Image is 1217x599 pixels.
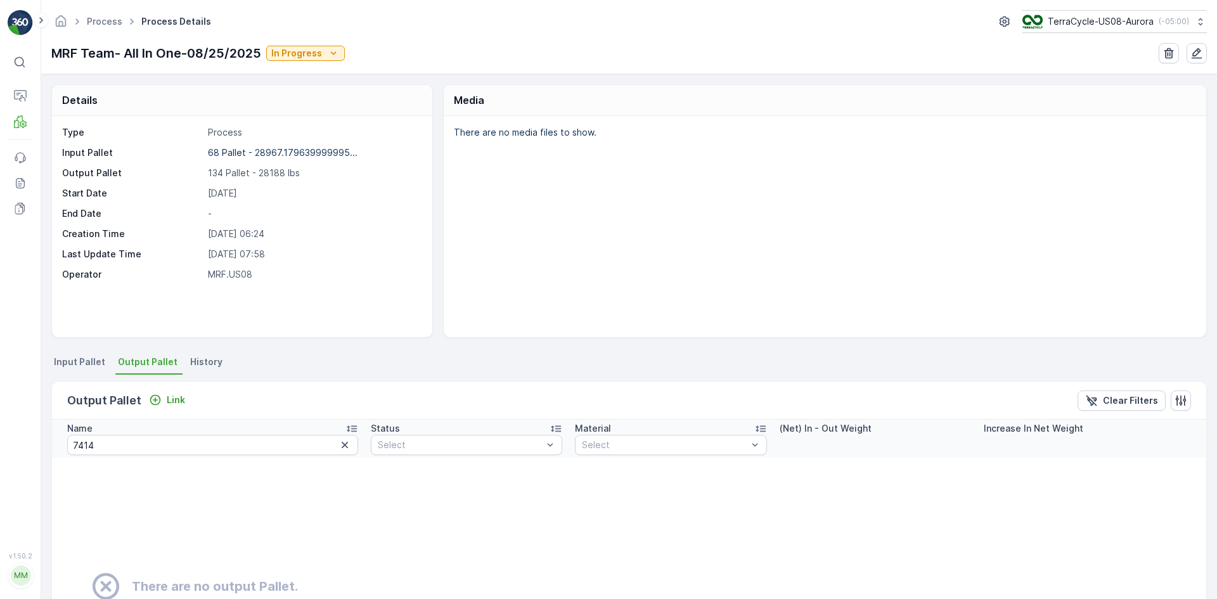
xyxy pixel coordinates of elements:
[62,167,203,179] p: Output Pallet
[1159,16,1189,27] p: ( -05:00 )
[62,126,203,139] p: Type
[266,46,345,61] button: In Progress
[62,248,203,261] p: Last Update Time
[167,394,185,406] p: Link
[208,248,419,261] p: [DATE] 07:58
[62,268,203,281] p: Operator
[1103,394,1158,407] p: Clear Filters
[54,356,105,368] span: Input Pallet
[62,187,203,200] p: Start Date
[208,126,419,139] p: Process
[51,44,261,63] p: MRF Team- All In One-08/25/2025
[87,16,122,27] a: Process
[118,356,177,368] span: Output Pallet
[378,439,543,451] p: Select
[54,19,68,30] a: Homepage
[67,422,93,435] p: Name
[8,562,33,589] button: MM
[144,392,190,408] button: Link
[208,228,419,240] p: [DATE] 06:24
[67,392,141,409] p: Output Pallet
[371,422,400,435] p: Status
[62,146,203,159] p: Input Pallet
[271,47,322,60] p: In Progress
[8,10,33,35] img: logo
[62,207,203,220] p: End Date
[11,565,31,586] div: MM
[62,93,98,108] p: Details
[208,187,419,200] p: [DATE]
[132,577,298,596] h2: There are no output Pallet.
[208,167,419,179] p: 134 Pallet - 28188 lbs
[190,356,222,368] span: History
[984,422,1083,435] p: Increase In Net Weight
[208,147,357,158] p: 68 Pallet - 28967.179639999995...
[1078,390,1166,411] button: Clear Filters
[575,422,611,435] p: Material
[1022,15,1043,29] img: image_ci7OI47.png
[67,435,358,455] input: Search
[1048,15,1154,28] p: TerraCycle-US08-Aurora
[1022,10,1207,33] button: TerraCycle-US08-Aurora(-05:00)
[780,422,872,435] p: (Net) In - Out Weight
[454,126,1193,139] p: There are no media files to show.
[582,439,747,451] p: Select
[454,93,484,108] p: Media
[208,207,419,220] p: -
[208,268,419,281] p: MRF.US08
[8,552,33,560] span: v 1.50.2
[62,228,203,240] p: Creation Time
[139,15,214,28] span: Process Details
